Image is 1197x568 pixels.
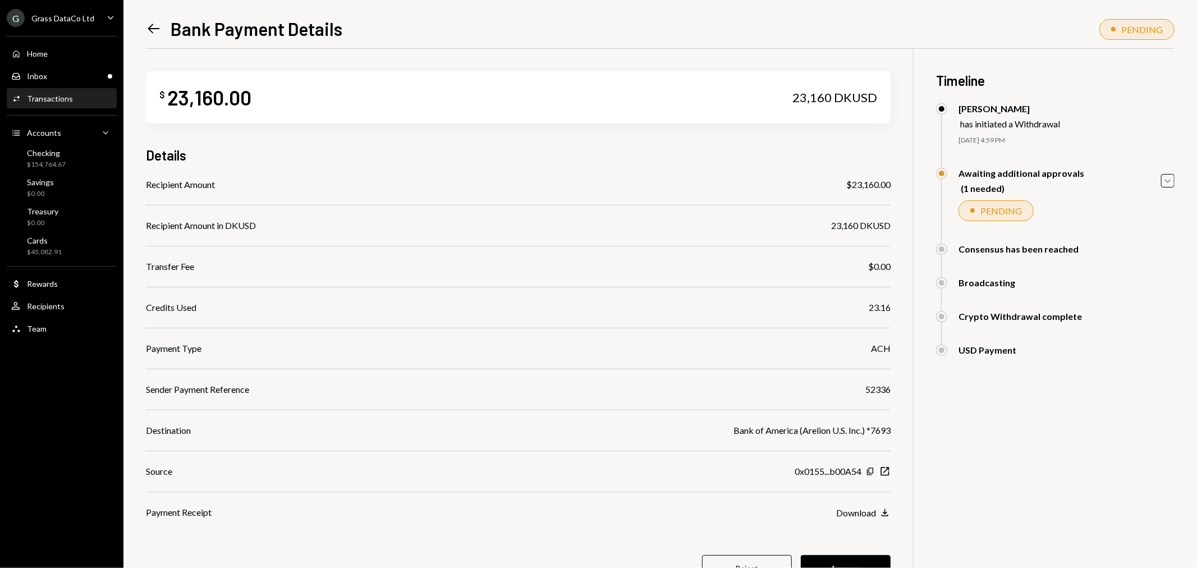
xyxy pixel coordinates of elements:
[792,90,877,106] div: 23,160 DKUSD
[7,296,117,316] a: Recipients
[27,148,66,158] div: Checking
[146,506,212,519] div: Payment Receipt
[958,244,1079,254] div: Consensus has been reached
[7,145,117,172] a: Checking$154,764.67
[960,118,1060,129] div: has initiated a Withdrawal
[171,17,342,40] h1: Bank Payment Details
[27,207,58,216] div: Treasury
[146,146,186,164] h3: Details
[27,71,47,81] div: Inbox
[27,128,61,138] div: Accounts
[167,85,251,110] div: 23,160.00
[27,236,62,245] div: Cards
[27,301,65,311] div: Recipients
[7,43,117,63] a: Home
[1121,24,1163,35] div: PENDING
[27,189,54,199] div: $0.00
[7,66,117,86] a: Inbox
[146,465,172,478] div: Source
[7,122,117,143] a: Accounts
[865,383,891,396] div: 52336
[980,205,1022,216] div: PENDING
[733,424,891,437] div: Bank of America (Arelion U.S. Inc.) *7693
[7,9,25,27] div: G
[146,383,249,396] div: Sender Payment Reference
[958,103,1060,114] div: [PERSON_NAME]
[27,324,47,333] div: Team
[146,178,215,191] div: Recipient Amount
[27,279,58,288] div: Rewards
[27,49,48,58] div: Home
[836,507,876,518] div: Download
[7,174,117,201] a: Savings$0.00
[836,507,891,519] button: Download
[7,318,117,338] a: Team
[159,89,165,100] div: $
[958,311,1082,322] div: Crypto Withdrawal complete
[7,232,117,259] a: Cards$45,082.91
[146,260,194,273] div: Transfer Fee
[846,178,891,191] div: $23,160.00
[869,301,891,314] div: 23.16
[146,342,201,355] div: Payment Type
[871,342,891,355] div: ACH
[27,94,73,103] div: Transactions
[27,177,54,187] div: Savings
[27,218,58,228] div: $0.00
[27,248,62,257] div: $45,082.91
[936,71,1175,90] h3: Timeline
[958,136,1175,145] div: [DATE] 4:59 PM
[146,301,196,314] div: Credits Used
[958,345,1016,355] div: USD Payment
[7,273,117,294] a: Rewards
[958,168,1084,178] div: Awaiting additional approvals
[31,13,94,23] div: Grass DataCo Ltd
[7,88,117,108] a: Transactions
[958,277,1015,288] div: Broadcasting
[146,219,256,232] div: Recipient Amount in DKUSD
[27,160,66,170] div: $154,764.67
[795,465,861,478] div: 0x0155...b00A54
[831,219,891,232] div: 23,160 DKUSD
[868,260,891,273] div: $0.00
[7,203,117,230] a: Treasury$0.00
[146,424,191,437] div: Destination
[961,183,1084,194] div: (1 needed)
